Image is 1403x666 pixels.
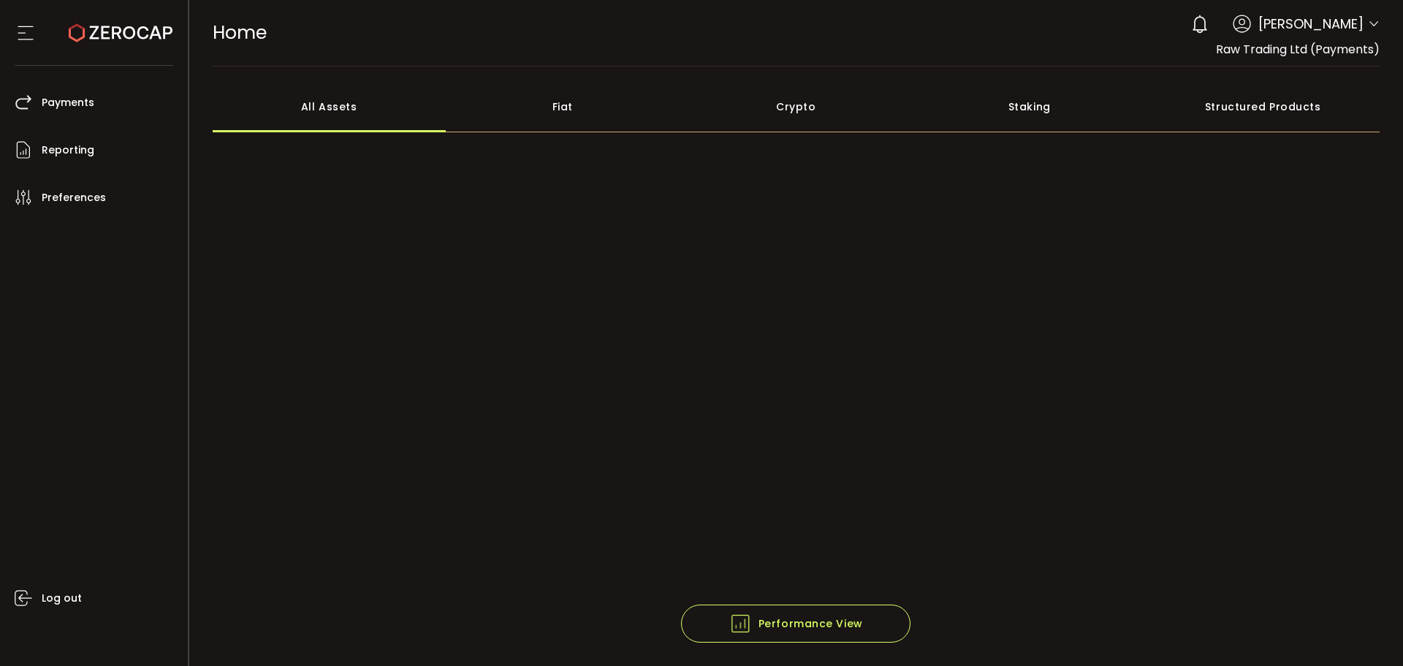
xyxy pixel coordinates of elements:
div: Structured Products [1147,81,1380,132]
span: Log out [42,588,82,609]
div: Staking [913,81,1147,132]
span: Home [213,20,267,45]
span: Raw Trading Ltd (Payments) [1216,41,1380,58]
span: Payments [42,92,94,113]
span: Reporting [42,140,94,161]
div: All Assets [213,81,446,132]
span: Preferences [42,187,106,208]
div: Fiat [446,81,680,132]
span: [PERSON_NAME] [1258,14,1364,34]
button: Performance View [681,605,910,643]
span: Performance View [729,613,863,635]
div: Crypto [680,81,913,132]
iframe: Chat Widget [1330,596,1403,666]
